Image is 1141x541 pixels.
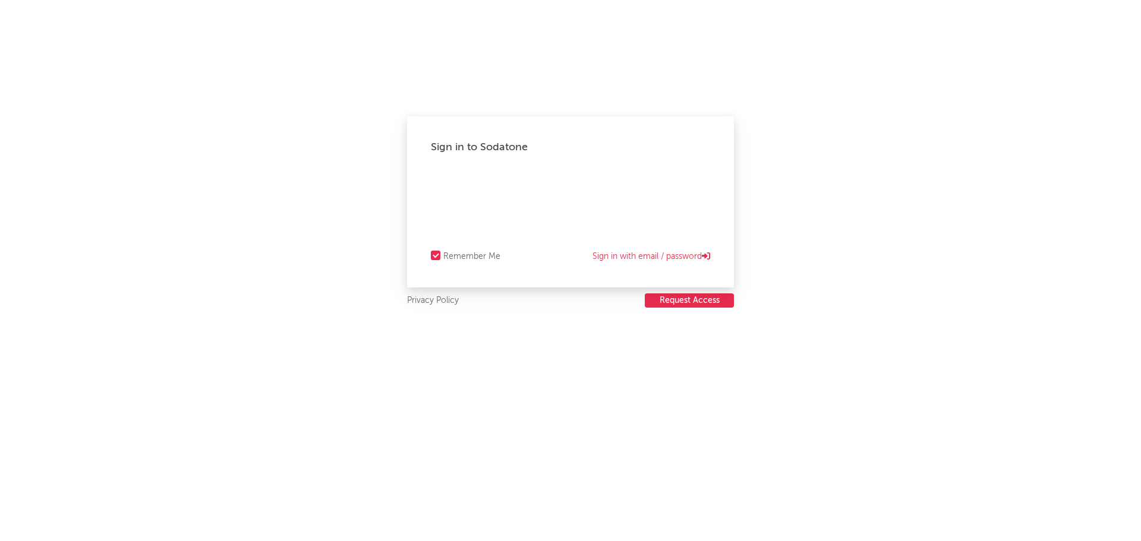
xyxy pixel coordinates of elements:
[431,140,710,154] div: Sign in to Sodatone
[443,249,500,264] div: Remember Me
[592,249,710,264] a: Sign in with email / password
[645,293,734,308] button: Request Access
[407,293,459,308] a: Privacy Policy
